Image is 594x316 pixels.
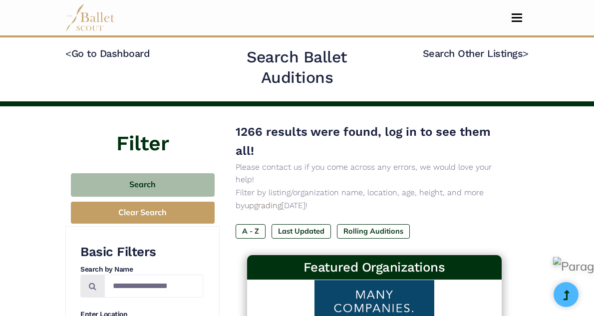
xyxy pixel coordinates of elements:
[236,224,266,238] label: A - Z
[236,186,513,212] p: Filter by listing/organization name, location, age, height, and more by [DATE]!
[71,173,215,197] button: Search
[65,106,220,158] h4: Filter
[255,259,494,276] h3: Featured Organizations
[523,47,529,59] code: >
[272,224,331,238] label: Last Updated
[423,47,529,59] a: Search Other Listings>
[71,202,215,224] button: Clear Search
[337,224,410,238] label: Rolling Auditions
[505,13,529,22] button: Toggle navigation
[212,47,382,88] h2: Search Ballet Auditions
[65,47,150,59] a: <Go to Dashboard
[104,275,203,298] input: Search by names...
[80,265,203,275] h4: Search by Name
[236,161,513,186] p: Please contact us if you come across any errors, we would love your help!
[80,244,203,261] h3: Basic Filters
[245,201,282,210] a: upgrading
[65,47,71,59] code: <
[236,125,491,158] span: 1266 results were found, log in to see them all!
